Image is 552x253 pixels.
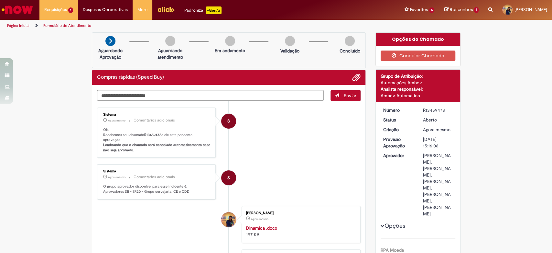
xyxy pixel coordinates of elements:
time: 28/08/2025 17:16:14 [108,175,125,179]
div: Grupo de Atribuição: [381,73,455,79]
div: Aberto [423,117,453,123]
span: Agora mesmo [251,217,268,221]
span: Favoritos [410,6,428,13]
p: Olá! Recebemos seu chamado e ele esta pendente aprovação. [103,127,211,153]
div: System [221,170,236,185]
div: System [221,114,236,129]
span: Agora mesmo [108,175,125,179]
div: [PERSON_NAME], [PERSON_NAME], [PERSON_NAME], [PERSON_NAME], [PERSON_NAME] [423,152,453,217]
p: Em andamento [215,47,245,54]
span: More [137,6,147,13]
time: 28/08/2025 17:16:18 [108,119,125,122]
div: Sistema [103,113,211,117]
div: Padroniza [184,6,222,14]
span: 1 [474,7,479,13]
span: Agora mesmo [423,127,450,132]
ul: Trilhas de página [5,20,363,32]
textarea: Digite sua mensagem aqui... [97,90,324,101]
span: Despesas Corporativas [83,6,128,13]
div: [DATE] 15:16:06 [423,136,453,149]
div: Automações Ambev [381,79,455,86]
span: S [227,113,230,129]
img: img-circle-grey.png [285,36,295,46]
dt: Previsão Aprovação [378,136,418,149]
dt: Número [378,107,418,113]
dt: Status [378,117,418,123]
a: Formulário de Atendimento [43,23,91,28]
div: Ambev Automation [381,92,455,99]
div: 197 KB [246,225,354,238]
button: Enviar [330,90,361,101]
p: +GenAi [206,6,222,14]
span: S [227,170,230,186]
small: Comentários adicionais [134,118,175,123]
time: 28/08/2025 17:16:06 [423,127,450,132]
div: R13459478 [423,107,453,113]
small: Comentários adicionais [134,174,175,180]
img: img-circle-grey.png [225,36,235,46]
img: click_logo_yellow_360x200.png [157,5,175,14]
img: arrow-next.png [105,36,115,46]
p: O grupo aprovador disponível para esse incidente é: Aprovadores SB - BR20 - Grupo cervejaria, CE ... [103,184,211,194]
b: RPA Moeda [381,247,404,253]
p: Aguardando atendimento [155,47,186,60]
b: R13459478 [144,132,161,137]
div: 28/08/2025 17:16:06 [423,126,453,133]
p: Validação [280,48,299,54]
time: 28/08/2025 17:15:41 [251,217,268,221]
span: [PERSON_NAME] [514,7,547,12]
button: Adicionar anexos [352,73,361,82]
img: ServiceNow [1,3,34,16]
span: Rascunhos [449,6,473,13]
div: Sistema [103,169,211,173]
button: Cancelar Chamado [381,51,455,61]
span: Agora mesmo [108,119,125,122]
dt: Aprovador [378,152,418,159]
dt: Criação [378,126,418,133]
span: 1 [68,7,73,13]
b: Lembrando que o chamado será cancelado automaticamente caso não seja aprovado. [103,143,211,153]
h2: Compras rápidas (Speed Buy) Histórico de tíquete [97,75,164,80]
span: Requisições [44,6,67,13]
img: img-circle-grey.png [345,36,355,46]
a: Rascunhos [444,7,479,13]
p: Concluído [339,48,360,54]
div: Lisiane Rodrigues [221,212,236,227]
div: Opções do Chamado [376,33,460,46]
a: Página inicial [7,23,29,28]
p: Aguardando Aprovação [95,47,126,60]
div: [PERSON_NAME] [246,211,354,215]
a: Dinamica .docx [246,225,277,231]
span: 5 [429,7,435,13]
img: img-circle-grey.png [165,36,175,46]
span: Enviar [344,93,356,98]
div: Analista responsável: [381,86,455,92]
